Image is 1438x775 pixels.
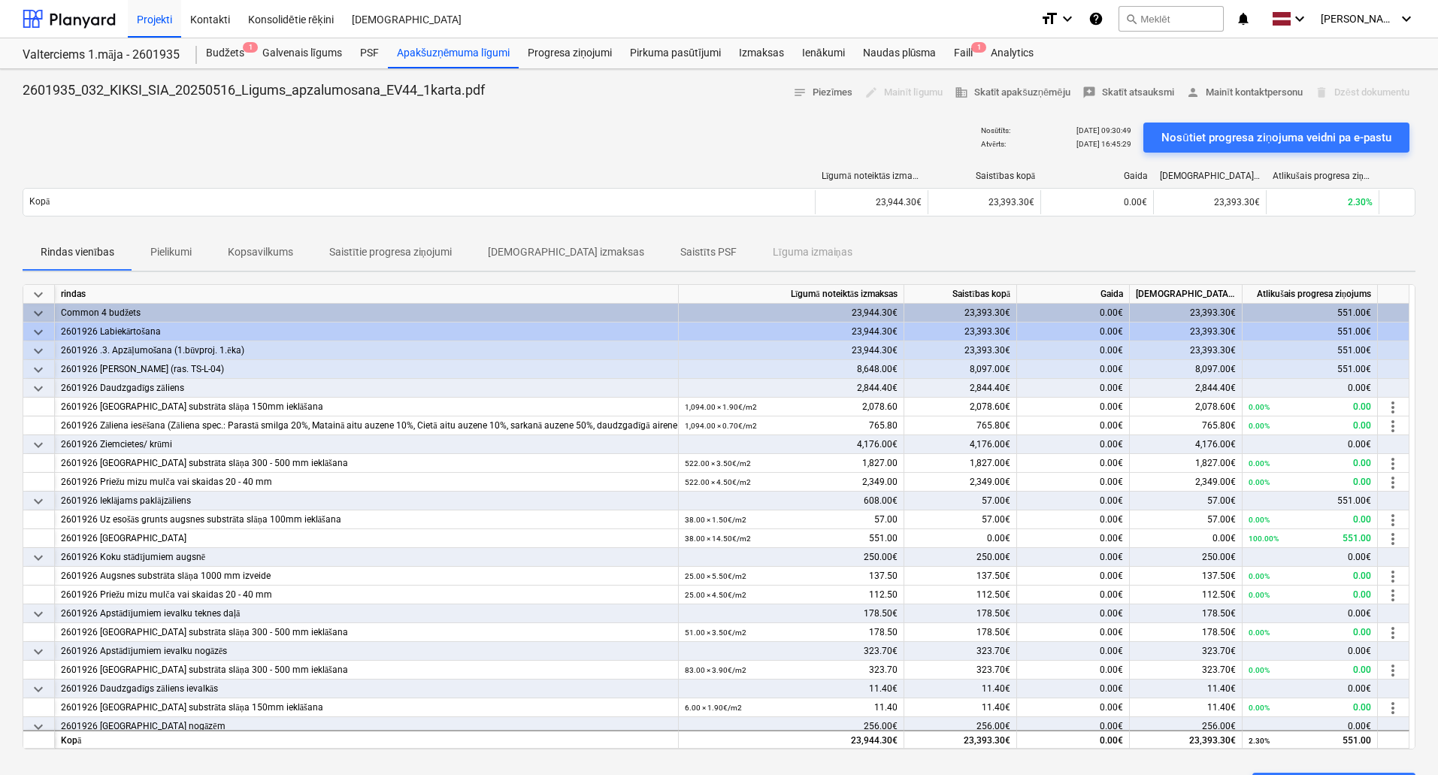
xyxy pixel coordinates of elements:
[1249,422,1270,430] small: 0.00%
[29,342,47,360] span: keyboard_arrow_down
[815,190,928,214] div: 23,944.30€
[1243,285,1378,304] div: Atlikušais progresa ziņojums
[1130,604,1243,623] div: 178.50€
[1058,10,1076,28] i: keyboard_arrow_down
[945,38,982,68] div: Faili
[1017,604,1130,623] div: 0.00€
[945,38,982,68] a: Faili1
[1249,534,1279,543] small: 100.00%
[1249,510,1371,529] div: 0.00
[61,322,672,341] div: 2601926 Labiekārtošana
[1017,322,1130,341] div: 0.00€
[685,586,898,604] div: 112.50
[61,304,672,322] div: Common 4 budžets
[1130,285,1243,304] div: [DEMOGRAPHIC_DATA] izmaksas
[61,661,672,680] div: 2601926 [GEOGRAPHIC_DATA] substrāta slāņa 300 - 500 mm ieklāšana
[685,704,742,712] small: 6.00 × 1.90€ / m2
[61,623,672,642] div: 2601926 [GEOGRAPHIC_DATA] substrāta slāņa 300 - 500 mm ieklāšana
[1202,627,1236,637] span: 178.50€
[685,661,898,680] div: 323.70
[61,680,672,698] div: 2601926 Daudzgadīgs zāliens ievalkās
[1384,455,1402,473] span: more_vert
[1249,398,1371,416] div: 0.00
[976,420,1010,431] span: 765.80€
[981,139,1005,149] p: Atvērts :
[253,38,351,68] a: Galvenais līgums
[679,304,904,322] div: 23,944.30€
[904,729,1017,748] div: 23,393.30€
[685,698,898,717] div: 11.40
[1291,10,1309,28] i: keyboard_arrow_down
[685,666,746,674] small: 83.00 × 3.90€ / m2
[61,642,672,661] div: 2601926 Apstādījumiem ievalku nogāzēs
[29,549,47,567] span: keyboard_arrow_down
[679,341,904,360] div: 23,944.30€
[904,341,1017,360] div: 23,393.30€
[1249,567,1371,586] div: 0.00
[1348,197,1373,207] span: 2.30%
[1243,304,1378,322] div: 551.00€
[1076,139,1131,149] p: [DATE] 16:45:29
[982,38,1043,68] a: Analytics
[1076,81,1181,104] button: Skatīt atsauksmi
[1249,586,1371,604] div: 0.00
[329,244,452,260] p: Saistītie progresa ziņojumi
[1384,530,1402,548] span: more_vert
[1249,666,1270,674] small: 0.00%
[685,403,757,411] small: 1,094.00 × 1.90€ / m2
[679,717,904,736] div: 256.00€
[685,628,746,637] small: 51.00 × 3.50€ / m2
[1100,514,1123,525] span: 0.00€
[1384,661,1402,680] span: more_vert
[55,729,679,748] div: Kopā
[519,38,621,68] div: Progresa ziņojumi
[1130,680,1243,698] div: 11.40€
[1249,403,1270,411] small: 0.00%
[982,514,1010,525] span: 57.00€
[488,244,644,260] p: [DEMOGRAPHIC_DATA] izmaksas
[61,360,672,379] div: 2601926 [PERSON_NAME] (ras. TS-L-04)
[1202,420,1236,431] span: 765.80€
[685,459,751,468] small: 522.00 × 3.50€ / m2
[61,416,672,435] div: 2601926 Zāliena iesēšana (Zāliena spec.: Parastā smilga 20%, Matainā aitu auzene 10%, Cietā aitu ...
[1363,703,1438,775] iframe: Chat Widget
[29,195,50,208] p: Kopā
[1130,492,1243,510] div: 57.00€
[1243,341,1378,360] div: 551.00€
[1384,624,1402,642] span: more_vert
[730,38,793,68] div: Izmaksas
[1249,591,1270,599] small: 0.00%
[685,398,898,416] div: 2,078.60
[1017,717,1130,736] div: 0.00€
[976,627,1010,637] span: 178.50€
[1130,642,1243,661] div: 323.70€
[1249,628,1270,637] small: 0.00%
[685,510,898,529] div: 57.00
[787,81,859,104] button: Piezīmes
[1017,729,1130,748] div: 0.00€
[1130,341,1243,360] div: 23,393.30€
[23,81,485,99] p: 2601935_032_KIKSI_SIA_20250516_Ligums_apzalumosana_EV44_1karta.pdf
[1017,360,1130,379] div: 0.00€
[679,548,904,567] div: 250.00€
[904,304,1017,322] div: 23,393.30€
[1384,511,1402,529] span: more_vert
[61,586,672,604] div: 2601926 Priežu mizu mulča vai skaidas 20 - 40 mm
[904,492,1017,510] div: 57.00€
[685,422,757,430] small: 1,094.00 × 0.70€ / m2
[1124,197,1147,207] span: 0.00€
[904,642,1017,661] div: 323.70€
[1243,642,1378,661] div: 0.00€
[793,38,854,68] a: Ienākumi
[29,323,47,341] span: keyboard_arrow_down
[1249,516,1270,524] small: 0.00%
[29,361,47,379] span: keyboard_arrow_down
[61,398,672,416] div: 2601926 [GEOGRAPHIC_DATA] substrāta slāņa 150mm ieklāšana
[679,680,904,698] div: 11.40€
[1088,10,1103,28] i: Zināšanu pamats
[1143,123,1409,153] button: Nosūtiet progresa ziņojuma veidni pa e-pastu
[1397,10,1415,28] i: keyboard_arrow_down
[29,286,47,304] span: keyboard_arrow_down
